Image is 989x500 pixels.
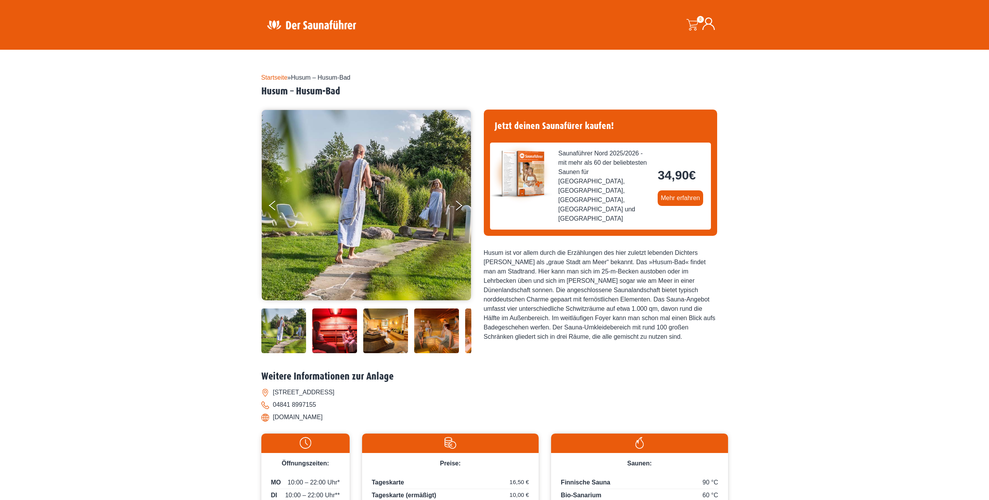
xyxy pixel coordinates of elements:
[261,386,728,399] li: [STREET_ADDRESS]
[261,74,288,81] a: Startseite
[561,479,610,486] span: Finnische Sauna
[490,116,711,136] h4: Jetzt deinen Saunafürer kaufen!
[269,197,289,217] button: Previous
[440,460,460,467] span: Preise:
[509,478,529,487] span: 16,50 €
[261,411,728,423] li: [DOMAIN_NAME]
[558,149,652,223] span: Saunaführer Nord 2025/2026 - mit mehr als 60 der beliebtesten Saunen für [GEOGRAPHIC_DATA], [GEOG...
[658,168,696,182] bdi: 34,90
[265,437,346,449] img: Uhr-weiss.svg
[261,371,728,383] h2: Weitere Informationen zur Anlage
[702,491,718,500] span: 60 °C
[291,74,350,81] span: Husum – Husum-Bad
[555,437,724,449] img: Flamme-weiss.svg
[287,478,340,487] span: 10:00 – 22:00 Uhr*
[627,460,652,467] span: Saunen:
[366,437,535,449] img: Preise-weiss.svg
[271,491,277,500] span: DI
[282,460,329,467] span: Öffnungszeiten:
[697,16,704,23] span: 0
[490,143,552,205] img: der-saunafuehrer-2025-nord.jpg
[372,491,529,500] p: Tageskarte (ermäßigt)
[561,492,601,498] span: Bio-Sanarium
[509,491,529,500] span: 10,00 €
[261,74,350,81] span: »
[261,85,728,98] h2: Husum – Husum-Bad
[689,168,696,182] span: €
[285,491,340,500] span: 10:00 – 22:00 Uhr**
[261,399,728,411] li: 04841 8997155
[372,478,529,489] p: Tageskarte
[484,248,717,341] div: Husum ist vor allem durch die Erzählungen des hier zuletzt lebenden Dichters [PERSON_NAME] als „g...
[454,197,474,217] button: Next
[271,478,281,487] span: MO
[658,190,703,206] a: Mehr erfahren
[702,478,718,487] span: 90 °C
